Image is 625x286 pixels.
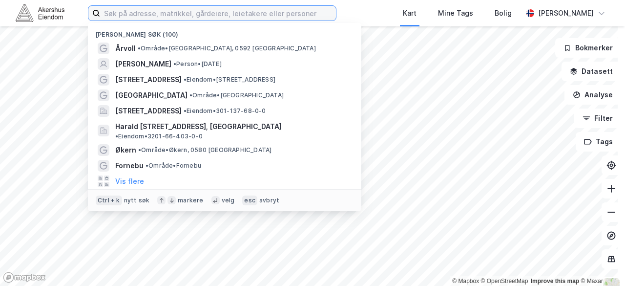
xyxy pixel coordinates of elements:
[138,146,271,154] span: Område • Økern, 0580 [GEOGRAPHIC_DATA]
[438,7,473,19] div: Mine Tags
[576,239,625,286] div: Kontrollprogram for chat
[3,272,46,283] a: Mapbox homepage
[184,107,187,114] span: •
[562,62,621,81] button: Datasett
[138,146,141,154] span: •
[115,105,182,117] span: [STREET_ADDRESS]
[173,60,176,67] span: •
[115,132,118,140] span: •
[16,4,64,22] img: akershus-eiendom-logo.9091f326c980b4bce74ccdd9f866810c.svg
[138,44,316,52] span: Område • [GEOGRAPHIC_DATA], 0592 [GEOGRAPHIC_DATA]
[576,132,621,152] button: Tags
[115,132,203,140] span: Eiendom • 3201-66-403-0-0
[189,91,284,99] span: Område • [GEOGRAPHIC_DATA]
[138,44,141,52] span: •
[184,76,275,84] span: Eiendom • [STREET_ADDRESS]
[555,38,621,58] button: Bokmerker
[222,197,235,204] div: velg
[146,162,201,170] span: Område • Fornebu
[495,7,512,19] div: Bolig
[531,278,579,285] a: Improve this map
[184,76,187,83] span: •
[146,162,148,169] span: •
[115,160,144,172] span: Fornebu
[178,197,203,204] div: markere
[481,278,528,285] a: OpenStreetMap
[115,121,282,132] span: Harald [STREET_ADDRESS], [GEOGRAPHIC_DATA]
[259,197,279,204] div: avbryt
[403,7,417,19] div: Kart
[96,196,122,205] div: Ctrl + k
[574,109,621,128] button: Filter
[115,74,182,86] span: [STREET_ADDRESS]
[538,7,594,19] div: [PERSON_NAME]
[88,23,361,41] div: [PERSON_NAME] søk (100)
[242,196,257,205] div: esc
[115,43,136,54] span: Årvoll
[452,278,479,285] a: Mapbox
[576,239,625,286] iframe: Chat Widget
[100,6,336,21] input: Søk på adresse, matrikkel, gårdeiere, leietakere eller personer
[184,107,266,115] span: Eiendom • 301-137-68-0-0
[564,85,621,105] button: Analyse
[115,176,144,187] button: Vis flere
[189,91,192,99] span: •
[115,144,136,156] span: Økern
[115,58,171,70] span: [PERSON_NAME]
[115,89,187,101] span: [GEOGRAPHIC_DATA]
[124,197,150,204] div: nytt søk
[173,60,222,68] span: Person • [DATE]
